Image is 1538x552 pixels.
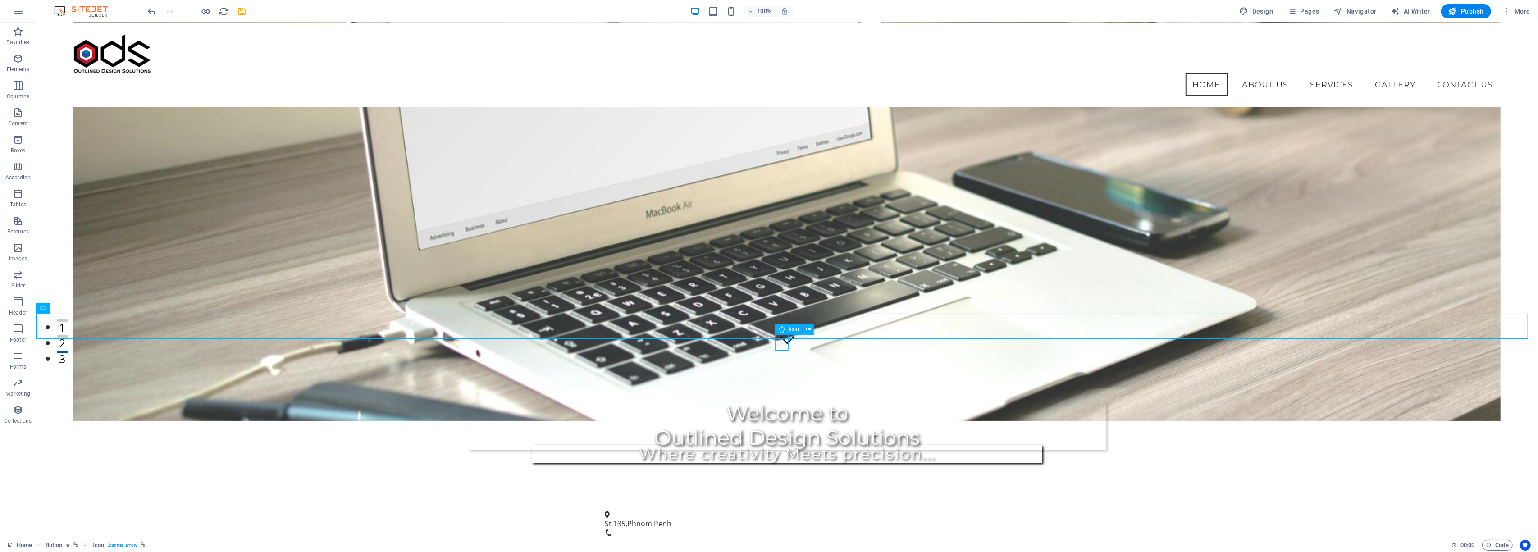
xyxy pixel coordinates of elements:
h6: Session time [1451,540,1475,551]
span: Publish [1448,7,1484,16]
nav: breadcrumb [46,540,146,551]
button: More [1498,4,1534,18]
img: Editor Logo [52,6,119,17]
button: Click here to leave preview mode and continue editing [201,6,211,17]
i: Element contains an animation [66,543,70,547]
span: Design [1240,7,1273,16]
button: save [237,6,247,17]
span: Code [1486,540,1509,551]
span: Pages [1287,7,1319,16]
span: [PHONE_NUMBER] [569,514,631,524]
a: Click to cancel selection. Double-click to open Pages [7,540,32,551]
button: Design [1236,4,1277,18]
button: Pages [1284,4,1323,18]
span: Click to select. Double-click to edit [92,540,104,551]
i: Save (Ctrl+S) [237,6,247,17]
span: St 135 [569,496,589,506]
span: Click to select. Double-click to edit [46,540,63,551]
p: Columns [7,93,29,100]
button: 100% [744,6,776,17]
div: Design (Ctrl+Alt+Y) [1236,4,1277,18]
p: Images [9,255,27,262]
span: More [1502,7,1530,16]
button: Navigator [1330,4,1380,18]
button: Usercentrics [1520,540,1531,551]
button: 1 [21,297,32,299]
i: Undo: Move elements (Ctrl+Z) [147,6,157,17]
span: Phnom Penh [591,496,635,506]
p: Footer [10,336,26,343]
button: Publish [1441,4,1491,18]
button: 3 [21,328,32,331]
i: On resize automatically adjust zoom level to fit chosen device. [780,7,789,15]
button: Code [1482,540,1513,551]
span: : [1467,542,1468,548]
button: 2 [21,313,32,315]
p: Marketing [5,390,30,397]
i: Reload page [219,6,229,17]
h6: 100% [757,6,771,17]
p: Tables [10,201,26,208]
span: Icon [789,327,799,332]
p: Elements [7,66,30,73]
p: Collections [4,417,32,424]
span: 00 00 [1460,540,1474,551]
i: This element is linked [73,543,78,547]
p: Content [8,120,28,127]
p: Accordion [5,174,31,181]
i: This element is linked [141,543,146,547]
p: Forms [10,363,26,370]
span: Navigator [1334,7,1377,16]
span: AI Writer [1391,7,1430,16]
p: Favorites [6,39,29,46]
p: Boxes [11,147,26,154]
button: AI Writer [1387,4,1434,18]
span: . banner-arrow [108,540,137,551]
p: Slider [11,282,25,289]
button: undo [146,6,157,17]
p: Header [9,309,27,316]
button: reload [219,6,229,17]
p: , [569,496,926,506]
p: Features [7,228,29,235]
